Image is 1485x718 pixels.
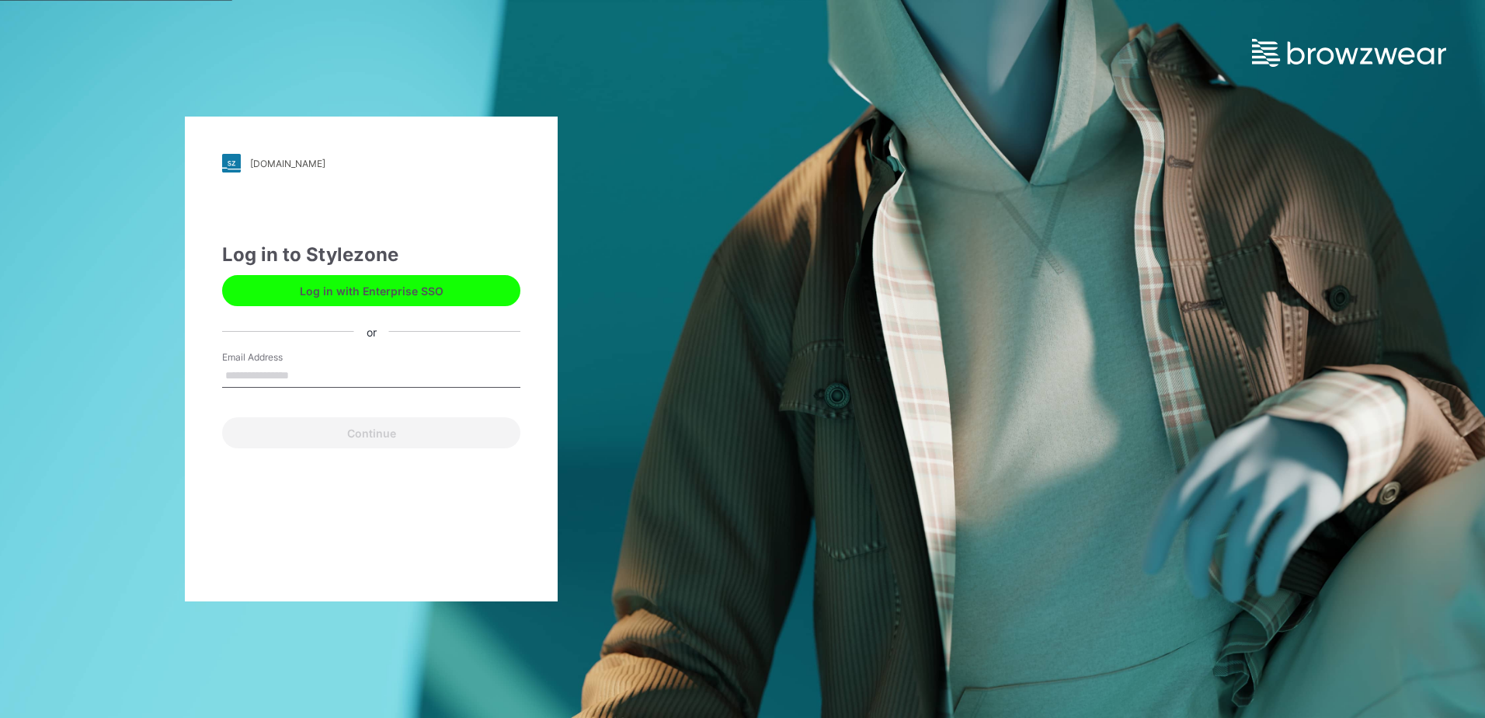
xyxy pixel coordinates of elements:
label: Email Address [222,350,331,364]
div: [DOMAIN_NAME] [250,158,325,169]
img: stylezone-logo.562084cfcfab977791bfbf7441f1a819.svg [222,154,241,173]
a: [DOMAIN_NAME] [222,154,520,173]
img: browzwear-logo.e42bd6dac1945053ebaf764b6aa21510.svg [1252,39,1446,67]
button: Log in with Enterprise SSO [222,275,520,306]
div: Log in to Stylezone [222,241,520,269]
div: or [354,323,389,340]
